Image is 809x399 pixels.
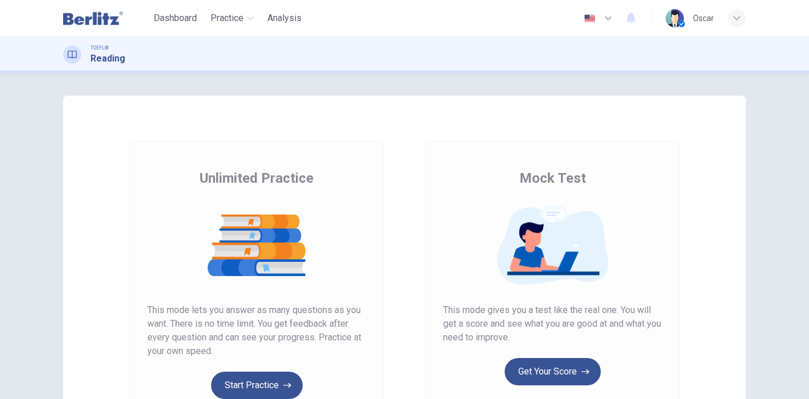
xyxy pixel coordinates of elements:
[211,372,303,399] button: Start Practice
[147,303,366,358] span: This mode lets you answer as many questions as you want. There is no time limit. You get feedback...
[505,358,601,385] button: Get Your Score
[443,303,662,344] span: This mode gives you a test like the real one. You will get a score and see what you are good at a...
[200,169,313,187] span: Unlimited Practice
[267,11,302,25] span: Analysis
[666,9,684,27] img: Profile picture
[90,44,109,52] span: TOEFL®
[210,11,243,25] span: Practice
[63,7,149,30] a: Berlitz Latam logo
[63,7,123,30] img: Berlitz Latam logo
[90,52,125,65] h1: Reading
[206,8,258,28] button: Practice
[263,8,306,28] button: Analysis
[693,11,714,25] div: Oscar
[149,8,201,28] button: Dashboard
[519,169,586,187] span: Mock Test
[583,14,597,23] img: en
[154,11,197,25] span: Dashboard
